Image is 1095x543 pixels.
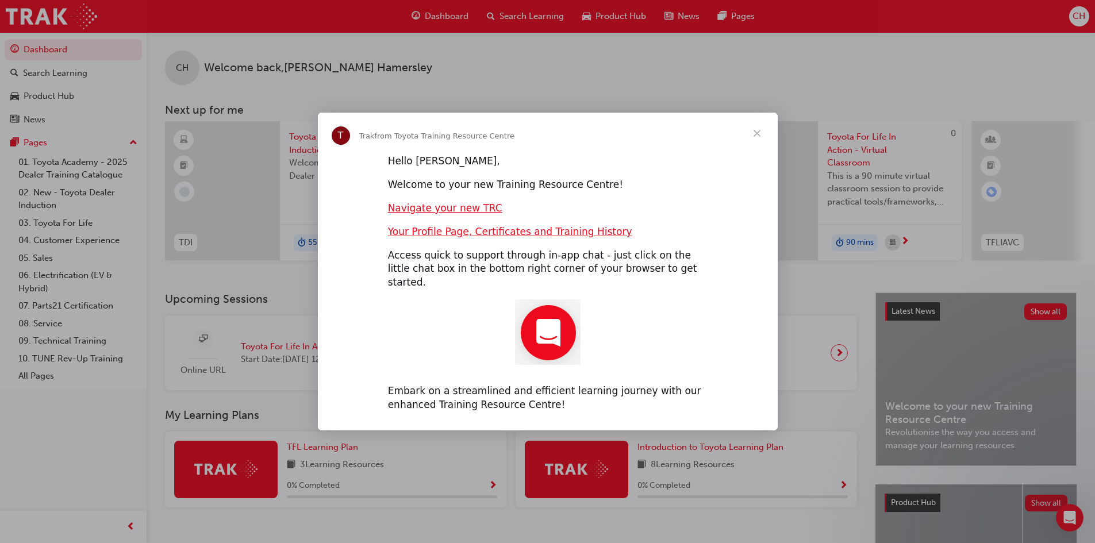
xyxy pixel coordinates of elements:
div: Hello [PERSON_NAME], [388,155,708,168]
div: Profile image for Trak [332,126,350,145]
span: Close [736,113,778,154]
a: Your Profile Page, Certificates and Training History [388,226,632,237]
span: Trak [359,132,375,140]
a: Navigate your new TRC [388,202,502,214]
div: Welcome to your new Training Resource Centre! [388,178,708,192]
div: Embark on a streamlined and efficient learning journey with our enhanced Training Resource Centre! [388,384,708,412]
span: from Toyota Training Resource Centre [374,132,514,140]
div: Access quick to support through in-app chat - just click on the little chat box in the bottom rig... [388,249,708,290]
